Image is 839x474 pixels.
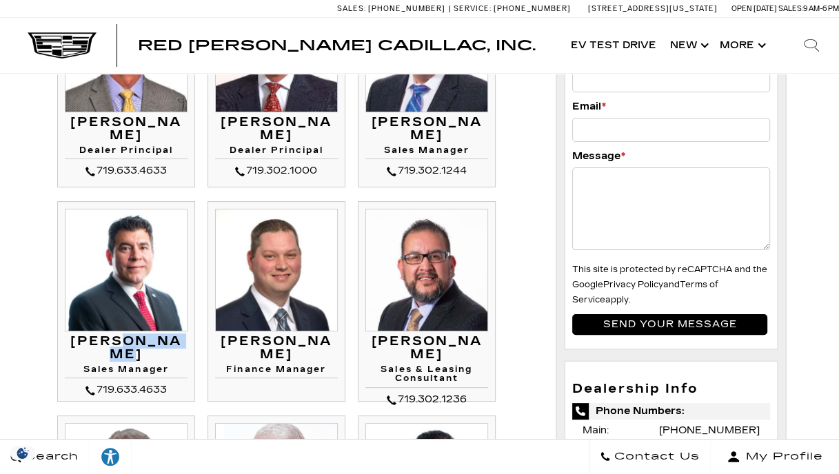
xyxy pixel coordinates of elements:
[572,99,606,114] label: Email
[731,4,777,13] span: Open [DATE]
[454,4,492,13] span: Service:
[368,4,445,13] span: [PHONE_NUMBER]
[365,335,488,362] h3: [PERSON_NAME]
[784,18,839,73] div: Search
[572,403,770,420] span: Phone Numbers:
[572,149,625,164] label: Message
[803,4,839,13] span: 9 AM-6 PM
[365,116,488,143] h3: [PERSON_NAME]
[65,116,188,143] h3: [PERSON_NAME]
[90,446,131,467] div: Explore your accessibility options
[337,5,449,12] a: Sales: [PHONE_NUMBER]
[572,118,770,141] input: Email*
[572,167,770,250] textarea: Message*
[65,365,188,378] h4: Sales Manager
[449,5,574,12] a: Service: [PHONE_NUMBER]
[564,18,663,73] a: EV Test Drive
[65,335,188,362] h3: [PERSON_NAME]
[583,424,609,436] span: Main:
[611,447,700,466] span: Contact Us
[7,446,39,460] section: Click to Open Cookie Consent Modal
[572,314,767,335] input: Send your message
[90,440,132,474] a: Explore your accessibility options
[337,4,366,13] span: Sales:
[713,18,770,73] button: More
[572,69,770,92] input: Last Name*
[365,163,488,179] div: 719.302.1244
[138,37,536,54] span: Red [PERSON_NAME] Cadillac, Inc.
[215,116,338,143] h3: [PERSON_NAME]
[572,265,767,305] small: This site is protected by reCAPTCHA and the Google and apply.
[365,146,488,159] h4: Sales Manager
[365,391,488,408] div: 719.302.1236
[572,280,718,305] a: Terms of Service
[365,365,488,387] h4: Sales & Leasing Consultant
[588,4,718,13] a: [STREET_ADDRESS][US_STATE]
[494,4,571,13] span: [PHONE_NUMBER]
[65,146,188,159] h4: Dealer Principal
[572,382,770,396] h3: Dealership Info
[740,447,823,466] span: My Profile
[659,424,760,436] a: [PHONE_NUMBER]
[589,440,711,474] a: Contact Us
[138,39,536,52] a: Red [PERSON_NAME] Cadillac, Inc.
[28,32,97,59] img: Cadillac Dark Logo with Cadillac White Text
[65,163,188,179] div: 719.633.4633
[7,446,39,460] img: Opt-Out Icon
[215,146,338,159] h4: Dealer Principal
[65,382,188,398] div: 719.633.4633
[603,280,663,289] a: Privacy Policy
[21,447,79,466] span: Search
[215,163,338,179] div: 719.302.1000
[711,440,839,474] button: Open user profile menu
[778,4,803,13] span: Sales:
[215,365,338,378] h4: Finance Manager
[663,18,713,73] a: New
[215,335,338,362] h3: [PERSON_NAME]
